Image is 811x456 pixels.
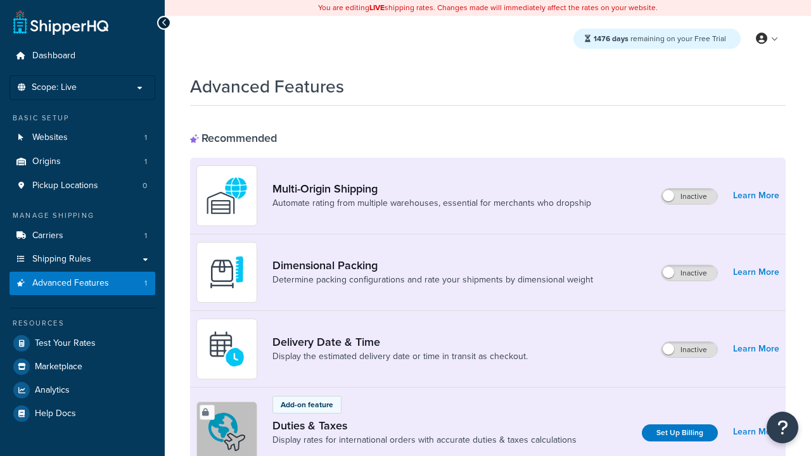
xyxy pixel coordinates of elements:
[144,156,147,167] span: 1
[32,231,63,241] span: Carriers
[272,335,528,349] a: Delivery Date & Time
[10,318,155,329] div: Resources
[10,113,155,123] div: Basic Setup
[35,338,96,349] span: Test Your Rates
[144,132,147,143] span: 1
[733,187,779,205] a: Learn More
[143,180,147,191] span: 0
[272,274,593,286] a: Determine packing configurations and rate your shipments by dimensional weight
[10,210,155,221] div: Manage Shipping
[272,434,577,446] a: Display rates for international orders with accurate duties & taxes calculations
[190,131,277,145] div: Recommended
[642,424,718,441] a: Set Up Billing
[32,180,98,191] span: Pickup Locations
[594,33,629,44] strong: 1476 days
[661,265,717,281] label: Inactive
[272,350,528,363] a: Display the estimated delivery date or time in transit as checkout.
[205,327,249,371] img: gfkeb5ejjkALwAAAABJRU5ErkJggg==
[272,197,591,210] a: Automate rating from multiple warehouses, essential for merchants who dropship
[10,44,155,68] a: Dashboard
[10,126,155,149] a: Websites1
[144,278,147,289] span: 1
[10,332,155,355] a: Test Your Rates
[32,51,75,61] span: Dashboard
[10,272,155,295] li: Advanced Features
[272,258,593,272] a: Dimensional Packing
[32,254,91,265] span: Shipping Rules
[661,189,717,204] label: Inactive
[272,419,577,433] a: Duties & Taxes
[10,150,155,174] a: Origins1
[661,342,717,357] label: Inactive
[190,74,344,99] h1: Advanced Features
[35,385,70,396] span: Analytics
[35,408,76,419] span: Help Docs
[10,150,155,174] li: Origins
[733,423,779,441] a: Learn More
[733,340,779,358] a: Learn More
[10,379,155,402] a: Analytics
[10,174,155,198] a: Pickup Locations0
[281,399,333,410] p: Add-on feature
[32,82,77,93] span: Scope: Live
[369,2,385,13] b: LIVE
[10,402,155,425] a: Help Docs
[10,224,155,248] li: Carriers
[10,272,155,295] a: Advanced Features1
[767,412,798,443] button: Open Resource Center
[10,224,155,248] a: Carriers1
[733,263,779,281] a: Learn More
[594,33,726,44] span: remaining on your Free Trial
[35,362,82,372] span: Marketplace
[10,174,155,198] li: Pickup Locations
[205,174,249,218] img: WatD5o0RtDAAAAAElFTkSuQmCC
[10,126,155,149] li: Websites
[144,231,147,241] span: 1
[205,250,249,294] img: DTVBYsAAAAAASUVORK5CYII=
[32,278,109,289] span: Advanced Features
[32,156,61,167] span: Origins
[32,132,68,143] span: Websites
[10,248,155,271] a: Shipping Rules
[10,355,155,378] a: Marketplace
[272,182,591,196] a: Multi-Origin Shipping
